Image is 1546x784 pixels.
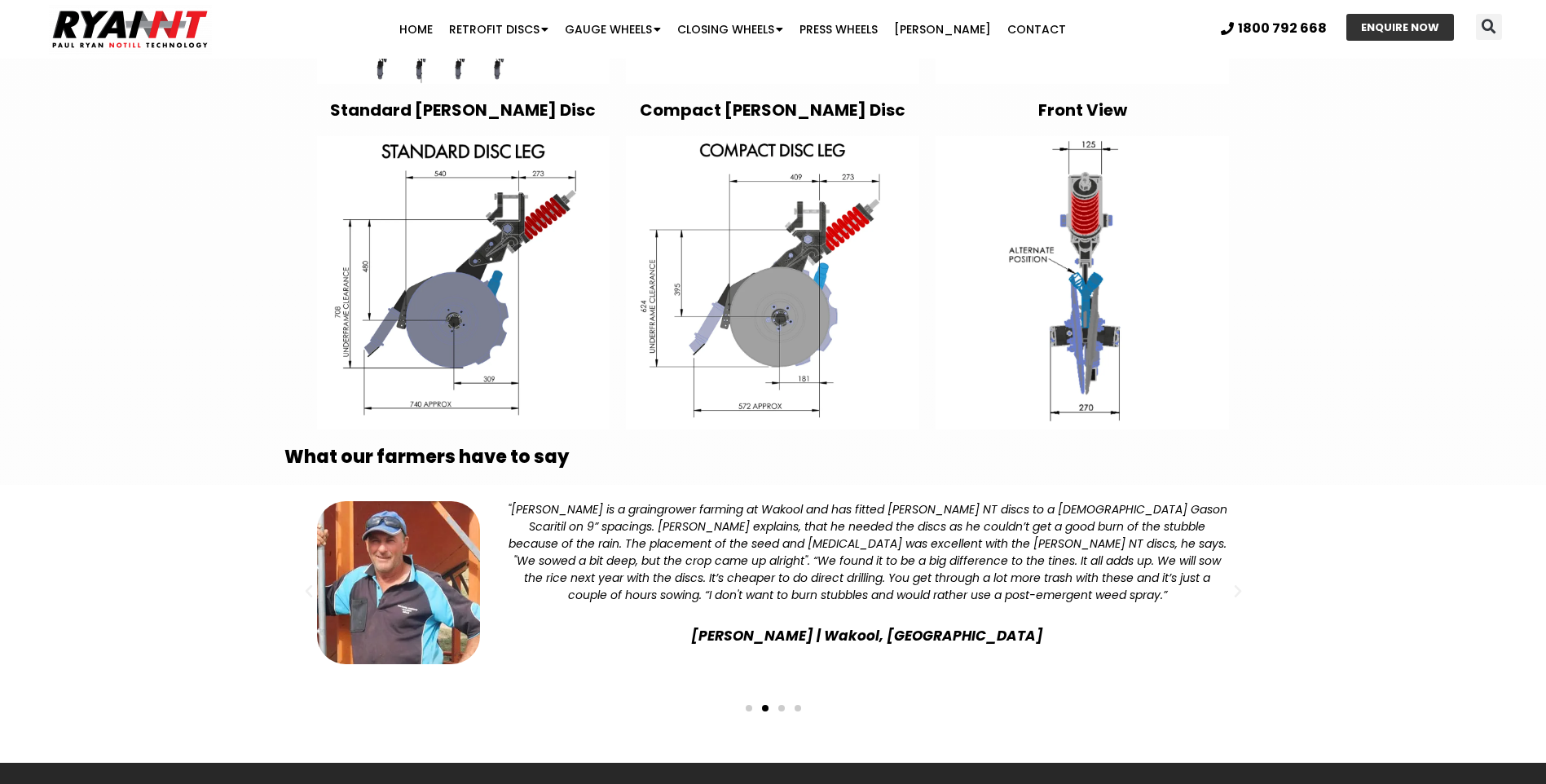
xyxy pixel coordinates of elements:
[49,4,212,55] img: Ryan NT logo
[886,13,999,46] a: [PERSON_NAME]
[441,13,557,46] a: Retrofit Discs
[317,501,480,664] img: Rob Walker | Wakool, NSW
[309,493,1238,689] div: 2 / 4
[795,705,801,711] span: Go to slide 4
[300,13,1165,46] nav: Menu
[791,13,886,46] a: Press Wheels
[626,100,919,120] h4: Compact [PERSON_NAME] Disc
[1476,14,1502,40] div: Search
[301,584,317,600] div: Previous slide
[626,136,919,429] img: Ryan compact disc leg underframe clearance
[778,705,785,711] span: Go to slide 3
[391,13,441,46] a: Home
[557,13,669,46] a: Gauge Wheels
[936,100,1229,120] h4: Front View
[1238,22,1327,35] span: 1800 792 668
[669,13,791,46] a: Closing Wheels
[317,136,610,429] img: Ryan standard disc leg underframe clearance
[317,100,610,120] h4: Standard [PERSON_NAME] Disc
[504,624,1230,647] span: [PERSON_NAME] | Wakool, [GEOGRAPHIC_DATA]
[762,705,769,711] span: Go to slide 2
[936,136,1229,429] img: front view ryan disc leg underframe clearance
[1346,14,1454,41] a: ENQUIRE NOW
[504,501,1230,604] div: "[PERSON_NAME] is a graingrower farming at Wakool and has fitted [PERSON_NAME] NT discs to a [DEM...
[1230,584,1246,600] div: Next slide
[746,705,752,711] span: Go to slide 1
[309,493,1238,722] div: Slides
[284,446,1262,469] h2: What our farmers have to say
[1361,22,1439,33] span: ENQUIRE NOW
[1221,22,1327,35] a: 1800 792 668
[999,13,1074,46] a: Contact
